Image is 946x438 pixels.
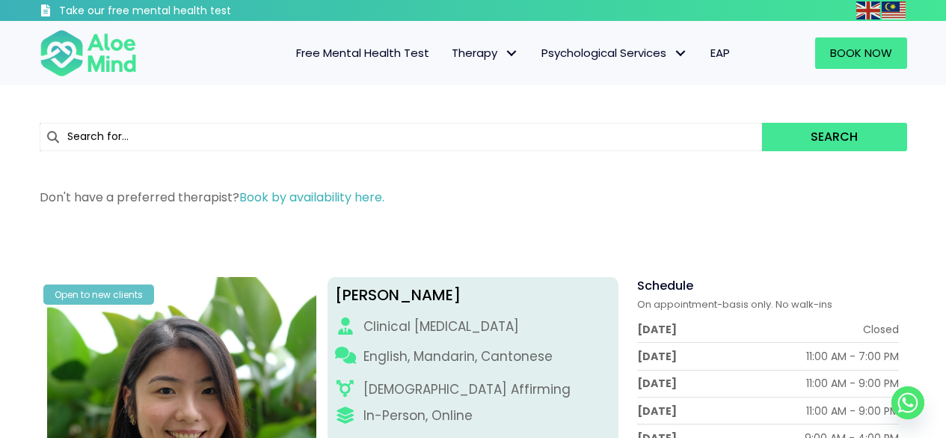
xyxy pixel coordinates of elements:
[806,376,899,391] div: 11:00 AM - 9:00 PM
[363,407,473,425] div: In-Person, Online
[40,28,137,78] img: Aloe mind Logo
[891,386,924,419] a: Whatsapp
[637,376,677,391] div: [DATE]
[530,37,699,69] a: Psychological ServicesPsychological Services: submenu
[815,37,907,69] a: Book Now
[296,45,429,61] span: Free Mental Health Test
[40,123,763,151] input: Search for...
[637,277,693,294] span: Schedule
[452,45,519,61] span: Therapy
[710,45,730,61] span: EAP
[363,347,553,366] p: English, Mandarin, Cantonese
[239,189,384,206] a: Book by availability here.
[541,45,688,61] span: Psychological Services
[882,1,907,19] a: Malay
[637,322,677,337] div: [DATE]
[335,285,611,306] div: [PERSON_NAME]
[863,322,899,337] div: Closed
[637,297,832,311] span: On appointment-basis only. No walk-ins
[40,4,311,21] a: Take our free mental health test
[285,37,440,69] a: Free Mental Health Test
[501,43,523,64] span: Therapy: submenu
[363,380,571,399] div: [DEMOGRAPHIC_DATA] Affirming
[363,317,519,336] div: Clinical [MEDICAL_DATA]
[43,285,154,305] div: Open to new clients
[440,37,530,69] a: TherapyTherapy: submenu
[59,4,311,19] h3: Take our free mental health test
[762,123,906,151] button: Search
[806,404,899,419] div: 11:00 AM - 9:00 PM
[856,1,882,19] a: English
[856,1,880,19] img: en
[637,404,677,419] div: [DATE]
[806,349,899,364] div: 11:00 AM - 7:00 PM
[637,349,677,364] div: [DATE]
[40,189,907,206] p: Don't have a preferred therapist?
[156,37,741,69] nav: Menu
[882,1,906,19] img: ms
[699,37,741,69] a: EAP
[830,45,892,61] span: Book Now
[670,43,692,64] span: Psychological Services: submenu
